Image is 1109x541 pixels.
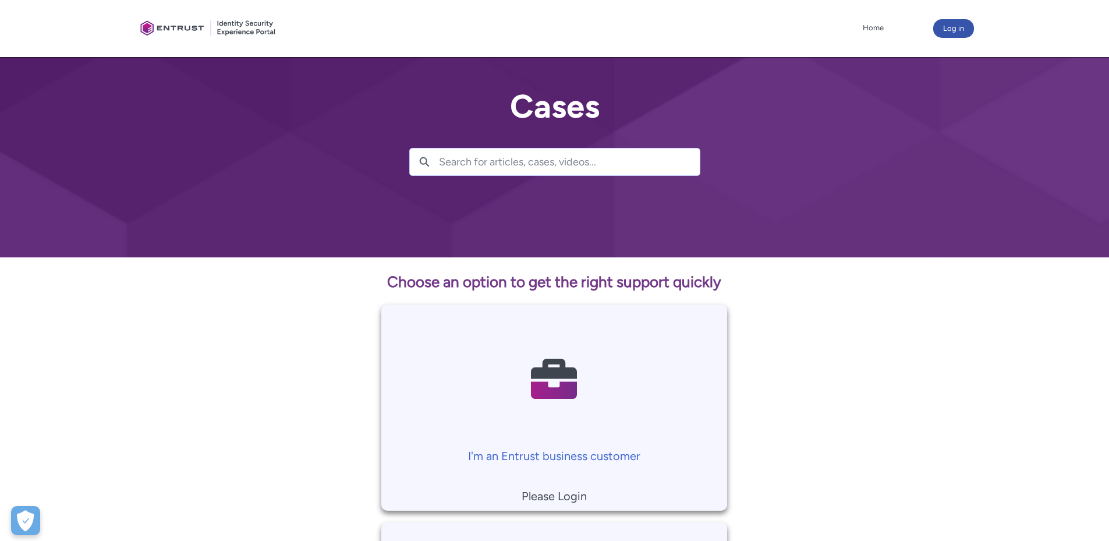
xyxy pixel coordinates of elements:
[409,89,700,125] h2: Cases
[11,506,40,535] button: Open Preferences
[860,19,887,37] a: Home
[189,271,919,294] p: Choose an option to get the right support quickly
[381,305,727,465] a: I'm an Entrust business customer
[11,506,40,535] div: Cookie Preferences
[387,487,721,505] p: Please Login
[933,19,974,38] button: Log in
[499,316,610,441] img: Contact Support
[439,148,700,175] input: Search for articles, cases, videos...
[387,447,721,465] p: I'm an Entrust business customer
[410,148,439,175] button: Search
